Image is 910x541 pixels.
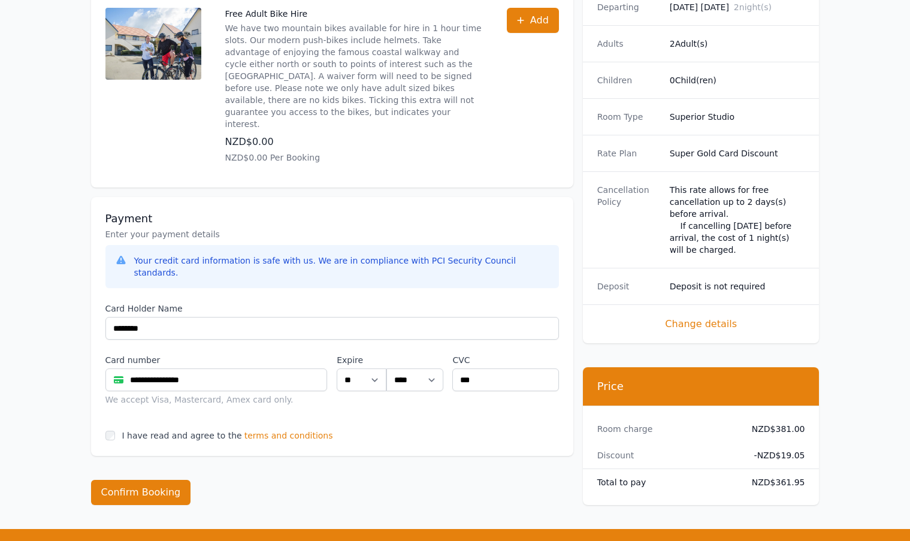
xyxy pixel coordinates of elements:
[597,379,805,394] h3: Price
[105,303,559,315] label: Card Holder Name
[225,22,483,130] p: We have two mountain bikes available for hire in 1 hour time slots. Our modern push-bikes include...
[105,211,559,226] h3: Payment
[225,8,483,20] p: Free Adult Bike Hire
[742,476,805,488] dd: NZD$361.95
[670,38,805,50] dd: 2 Adult(s)
[597,1,660,13] dt: Departing
[670,74,805,86] dd: 0 Child(ren)
[597,423,733,435] dt: Room charge
[597,476,733,488] dt: Total to pay
[597,317,805,331] span: Change details
[734,2,772,12] span: 2 night(s)
[670,280,805,292] dd: Deposit is not required
[597,111,660,123] dt: Room Type
[530,13,549,28] span: Add
[244,430,333,442] span: terms and conditions
[670,1,805,13] dd: [DATE] [DATE]
[507,8,559,33] button: Add
[386,354,443,366] label: .
[134,255,549,279] div: Your credit card information is safe with us. We are in compliance with PCI Security Council stan...
[597,38,660,50] dt: Adults
[225,152,483,164] p: NZD$0.00 Per Booking
[122,431,242,440] label: I have read and agree to the
[597,184,660,256] dt: Cancellation Policy
[105,228,559,240] p: Enter your payment details
[742,449,805,461] dd: - NZD$19.05
[105,8,201,80] img: Free Adult Bike Hire
[105,354,328,366] label: Card number
[337,354,386,366] label: Expire
[91,480,191,505] button: Confirm Booking
[597,147,660,159] dt: Rate Plan
[670,111,805,123] dd: Superior Studio
[597,449,733,461] dt: Discount
[452,354,558,366] label: CVC
[105,394,328,406] div: We accept Visa, Mastercard, Amex card only.
[597,280,660,292] dt: Deposit
[597,74,660,86] dt: Children
[670,147,805,159] dd: Super Gold Card Discount
[225,135,483,149] p: NZD$0.00
[670,184,805,256] div: This rate allows for free cancellation up to 2 days(s) before arrival. If cancelling [DATE] befor...
[742,423,805,435] dd: NZD$381.00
